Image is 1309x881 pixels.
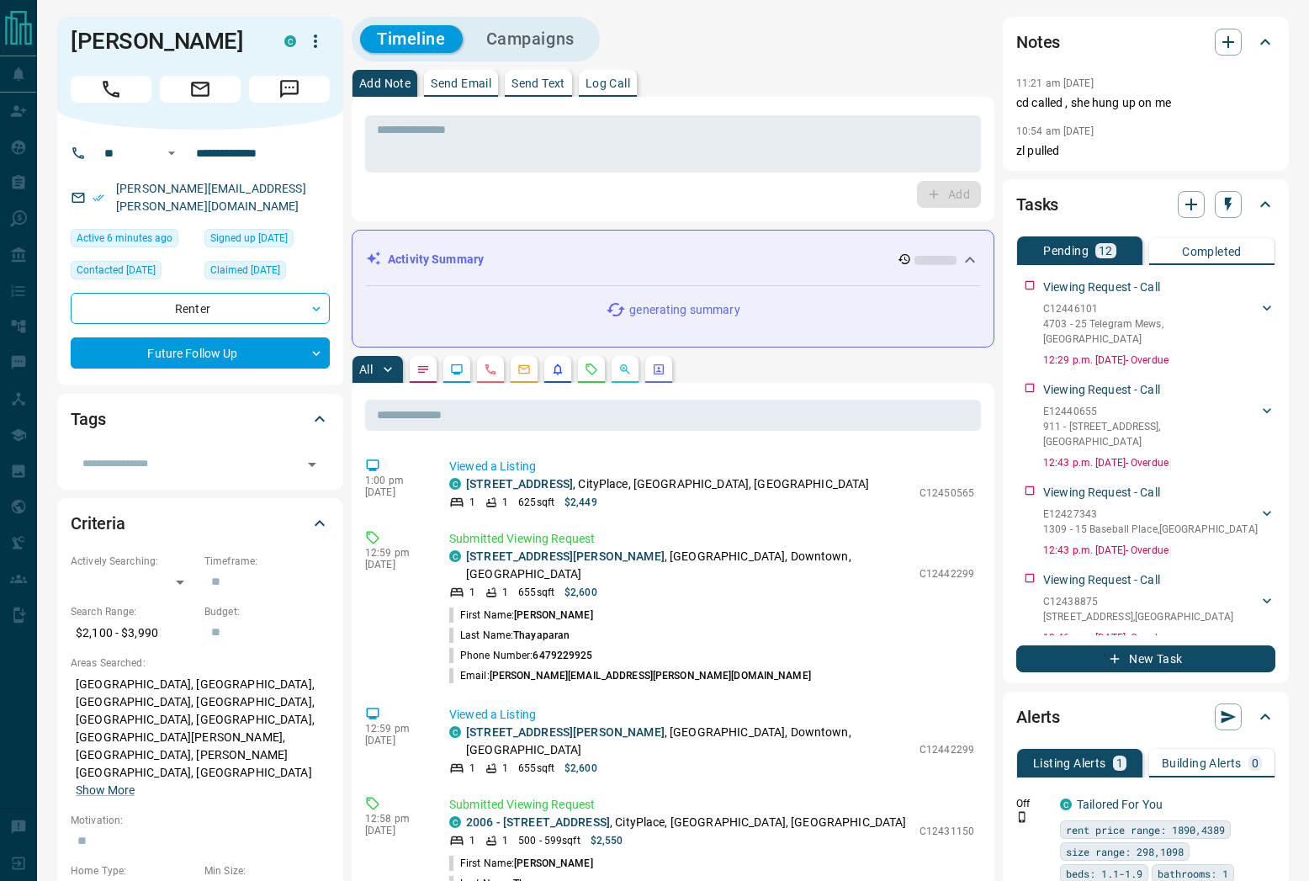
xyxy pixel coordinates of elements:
div: Renter [71,293,330,324]
p: 1 [469,585,475,600]
p: C12431150 [919,824,974,839]
p: Budget: [204,604,330,619]
div: Mon Jul 21 2025 [71,261,196,284]
div: condos.ca [449,478,461,490]
p: All [359,364,373,375]
p: Search Range: [71,604,196,619]
p: Add Note [359,77,411,89]
p: Off [1016,796,1050,811]
p: E12440655 [1043,404,1259,419]
span: 6479229925 [533,650,592,661]
span: Thayaparan [513,629,570,641]
p: Last Name: [449,628,570,643]
span: Claimed [DATE] [210,262,280,279]
p: 625 sqft [518,495,554,510]
p: [DATE] [365,735,424,746]
p: Listing Alerts [1033,757,1106,769]
p: Submitted Viewing Request [449,530,974,548]
h2: Tasks [1016,191,1058,218]
svg: Push Notification Only [1016,811,1028,823]
span: [PERSON_NAME] [514,609,592,621]
a: 2006 - [STREET_ADDRESS] [466,815,610,829]
div: Mon Jul 21 2025 [204,261,330,284]
p: 1 [502,495,508,510]
p: C12446101 [1043,301,1259,316]
p: 500 - 599 sqft [518,833,580,848]
p: cd called , she hung up on me [1016,94,1275,112]
p: Viewing Request - Call [1043,571,1160,589]
p: [DATE] [365,486,424,498]
button: Show More [76,782,135,799]
div: Tasks [1016,184,1275,225]
p: Viewed a Listing [449,706,974,724]
p: 911 - [STREET_ADDRESS] , [GEOGRAPHIC_DATA] [1043,419,1259,449]
p: 1:00 pm [365,475,424,486]
p: Home Type: [71,863,196,878]
div: Future Follow Up [71,337,330,369]
p: Completed [1182,246,1242,257]
p: 12:58 pm [365,813,424,825]
button: Open [162,143,182,163]
div: Notes [1016,22,1275,62]
div: Criteria [71,503,330,544]
p: Activity Summary [388,251,484,268]
p: First Name: [449,856,593,871]
p: E12427343 [1043,507,1258,522]
svg: Listing Alerts [551,363,564,376]
p: Viewed a Listing [449,458,974,475]
span: Call [71,76,151,103]
p: 1309 - 15 Baseball Place , [GEOGRAPHIC_DATA] [1043,522,1258,537]
p: 12:46 p.m. [DATE] - Overdue [1043,630,1275,645]
p: 11:21 am [DATE] [1016,77,1094,89]
div: E12440655911 - [STREET_ADDRESS],[GEOGRAPHIC_DATA] [1043,401,1275,453]
span: Active 6 minutes ago [77,230,172,247]
div: condos.ca [449,816,461,828]
div: Alerts [1016,697,1275,737]
p: $2,600 [564,585,597,600]
p: First Name: [449,608,593,623]
svg: Requests [585,363,598,376]
span: [PERSON_NAME] [514,857,592,869]
a: [STREET_ADDRESS] [466,477,573,491]
svg: Calls [484,363,497,376]
span: rent price range: 1890,4389 [1066,821,1225,838]
a: [STREET_ADDRESS][PERSON_NAME] [466,725,665,739]
p: zl pulled [1016,142,1275,160]
p: 1 [469,833,475,848]
div: Thu Jun 19 2025 [204,229,330,252]
p: 12:59 pm [365,547,424,559]
p: generating summary [629,301,739,319]
div: C12438875[STREET_ADDRESS],[GEOGRAPHIC_DATA] [1043,591,1275,628]
p: C12438875 [1043,594,1233,609]
p: Areas Searched: [71,655,330,671]
p: 10:54 am [DATE] [1016,125,1094,137]
a: Tailored For You [1077,798,1163,811]
svg: Opportunities [618,363,632,376]
p: 1 [502,833,508,848]
p: Send Text [511,77,565,89]
p: C12450565 [919,486,974,501]
div: Activity Summary [366,244,980,275]
p: Email: [449,668,811,683]
p: 12:59 pm [365,723,424,735]
h2: Tags [71,406,105,433]
p: $2,449 [564,495,597,510]
h2: Criteria [71,510,125,537]
p: , CityPlace, [GEOGRAPHIC_DATA], [GEOGRAPHIC_DATA] [466,814,906,831]
p: $2,100 - $3,990 [71,619,196,647]
p: Timeframe: [204,554,330,569]
p: 1 [502,585,508,600]
p: Min Size: [204,863,330,878]
div: Tags [71,399,330,439]
svg: Emails [517,363,531,376]
p: 1 [502,761,508,776]
a: [PERSON_NAME][EMAIL_ADDRESS][PERSON_NAME][DOMAIN_NAME] [116,182,306,213]
p: [DATE] [365,825,424,836]
p: Building Alerts [1162,757,1242,769]
h1: [PERSON_NAME] [71,28,259,55]
p: C12442299 [919,566,974,581]
p: 12:29 p.m. [DATE] - Overdue [1043,353,1275,368]
p: 4703 - 25 Telegram Mews , [GEOGRAPHIC_DATA] [1043,316,1259,347]
p: $2,600 [564,761,597,776]
button: Campaigns [469,25,591,53]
